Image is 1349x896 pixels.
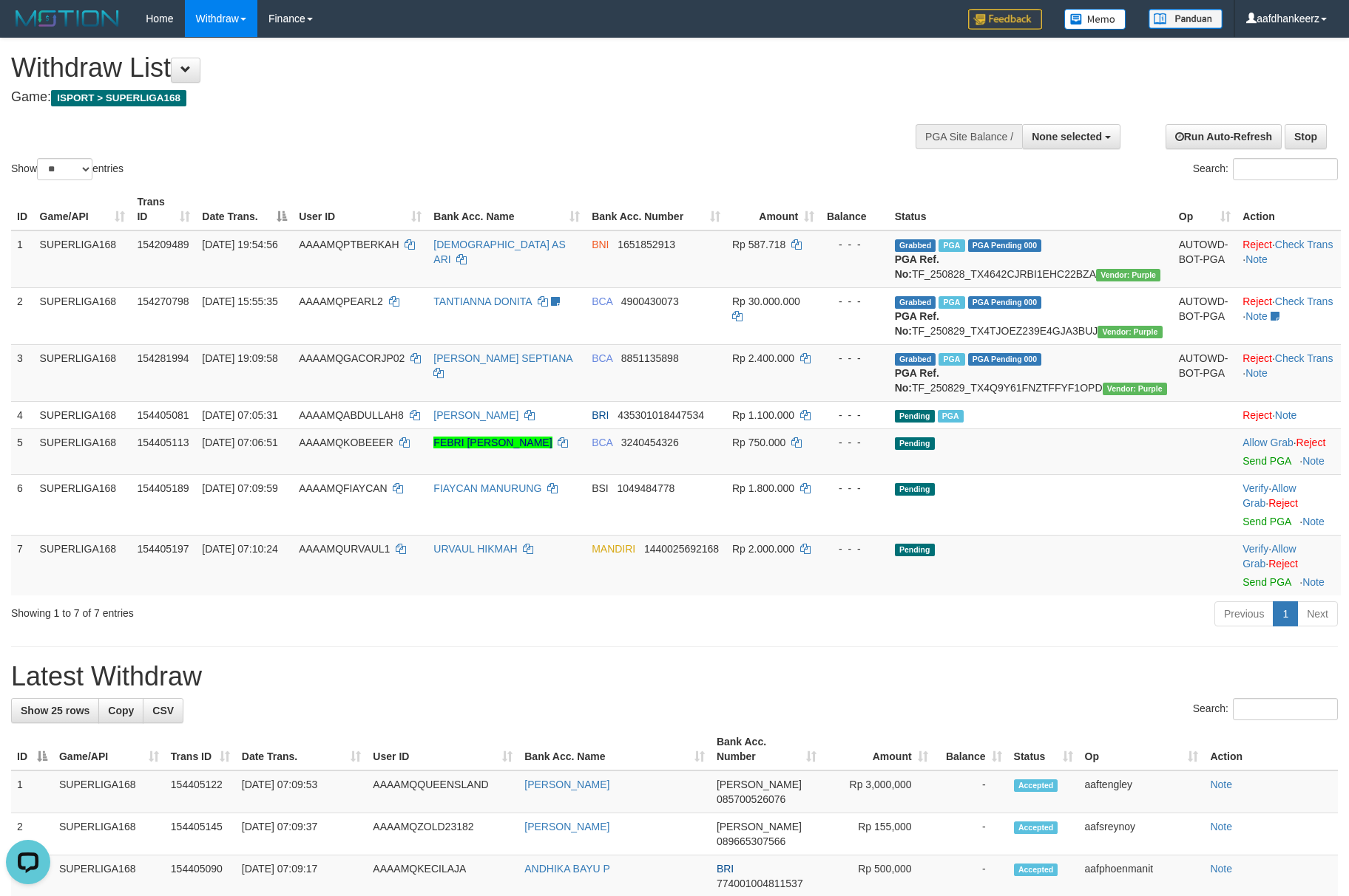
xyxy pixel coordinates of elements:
[968,239,1042,252] span: PGA Pending
[37,158,92,180] select: Showentries
[617,482,674,494] span: Copy 1049484778 to clipboard
[1173,230,1237,288] td: AUTOWD-BOT-PGA
[1079,770,1205,813] td: aaftengley
[433,352,572,364] a: [PERSON_NAME] SEPTIANA
[1242,437,1296,448] span: ·
[433,437,552,448] a: FEBRI [PERSON_NAME]
[137,239,189,250] span: 154209489
[732,482,794,494] span: Rp 1.800.000
[889,344,1173,401] td: TF_250829_TX4Q9Y61FNZTFFYF1OPD
[826,294,882,309] div: - - -
[1242,409,1272,421] a: Reject
[53,770,165,813] td: SUPERLIGA168
[51,90,186,106] span: ISPORT > SUPERLIGA168
[1173,287,1237,344] td: AUTOWD-BOT-PGA
[11,7,124,30] img: MOTION_logo.png
[299,295,383,307] span: AAAAMQPEARL2
[1210,821,1232,832] a: Note
[1237,344,1341,401] td: · ·
[1242,295,1272,307] a: Reject
[299,352,405,364] span: AAAAMQGACORJP02
[732,437,785,448] span: Rp 750.000
[1245,310,1268,322] a: Note
[137,437,189,448] span: 154405113
[717,779,802,790] span: [PERSON_NAME]
[1302,455,1325,467] a: Note
[196,188,293,230] th: Date Trans.: activate to sort column descending
[293,188,427,230] th: User ID: activate to sort column ascending
[1237,428,1341,474] td: ·
[433,543,517,555] a: URVAUL HIKMAH
[1210,863,1232,875] a: Note
[732,295,800,307] span: Rp 30.000.000
[592,295,612,307] span: BCA
[1237,535,1341,595] td: · ·
[826,541,882,556] div: - - -
[822,770,934,813] td: Rp 3,000,000
[1237,474,1341,535] td: · ·
[11,90,885,105] h4: Game:
[717,863,734,875] span: BRI
[1275,295,1333,307] a: Check Trans
[1193,698,1338,720] label: Search:
[621,295,679,307] span: Copy 4900430073 to clipboard
[11,53,885,83] h1: Withdraw List
[34,287,132,344] td: SUPERLIGA168
[726,188,820,230] th: Amount: activate to sort column ascending
[131,188,196,230] th: Trans ID: activate to sort column ascending
[202,295,277,307] span: [DATE] 15:55:35
[1233,698,1338,720] input: Search:
[433,409,518,421] a: [PERSON_NAME]
[1297,601,1338,626] a: Next
[11,662,1338,691] h1: Latest Withdraw
[367,770,518,813] td: AAAAMQQUEENSLAND
[895,410,935,423] span: Pending
[1273,601,1298,626] a: 1
[895,296,936,309] span: Grabbed
[11,344,34,401] td: 3
[1245,253,1268,265] a: Note
[1079,813,1205,855] td: aafsreynoy
[34,344,132,401] td: SUPERLIGA168
[1268,497,1298,509] a: Reject
[717,793,785,805] span: Copy 085700526076 to clipboard
[939,239,964,252] span: Marked by aafchhiseyha
[137,543,189,555] span: 154405197
[1275,409,1297,421] a: Note
[895,544,935,556] span: Pending
[732,239,785,250] span: Rp 587.718
[1242,516,1291,527] a: Send PGA
[433,295,532,307] a: TANTIANNA DONITA
[826,481,882,496] div: - - -
[717,835,785,847] span: Copy 089665307566 to clipboard
[1014,821,1058,834] span: Accepted
[732,409,794,421] span: Rp 1.100.000
[236,770,368,813] td: [DATE] 07:09:53
[524,821,609,832] a: [PERSON_NAME]
[938,410,964,423] span: Marked by aafromsomean
[165,728,236,770] th: Trans ID: activate to sort column ascending
[367,728,518,770] th: User ID: activate to sort column ascending
[202,352,277,364] span: [DATE] 19:09:58
[1008,728,1079,770] th: Status: activate to sort column ascending
[826,435,882,450] div: - - -
[592,543,635,555] span: MANDIRI
[717,878,803,889] span: Copy 774001004811537 to clipboard
[618,409,704,421] span: Copy 435301018447534 to clipboard
[934,770,1008,813] td: -
[1285,124,1327,149] a: Stop
[895,239,936,252] span: Grabbed
[1242,482,1268,494] a: Verify
[299,437,393,448] span: AAAAMQKOBEEER
[1064,9,1126,30] img: Button%20Memo.svg
[34,474,132,535] td: SUPERLIGA168
[826,237,882,252] div: - - -
[889,188,1173,230] th: Status
[1237,401,1341,428] td: ·
[11,535,34,595] td: 7
[1032,131,1102,143] span: None selected
[1242,543,1268,555] a: Verify
[11,428,34,474] td: 5
[732,543,794,555] span: Rp 2.000.000
[916,124,1022,149] div: PGA Site Balance /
